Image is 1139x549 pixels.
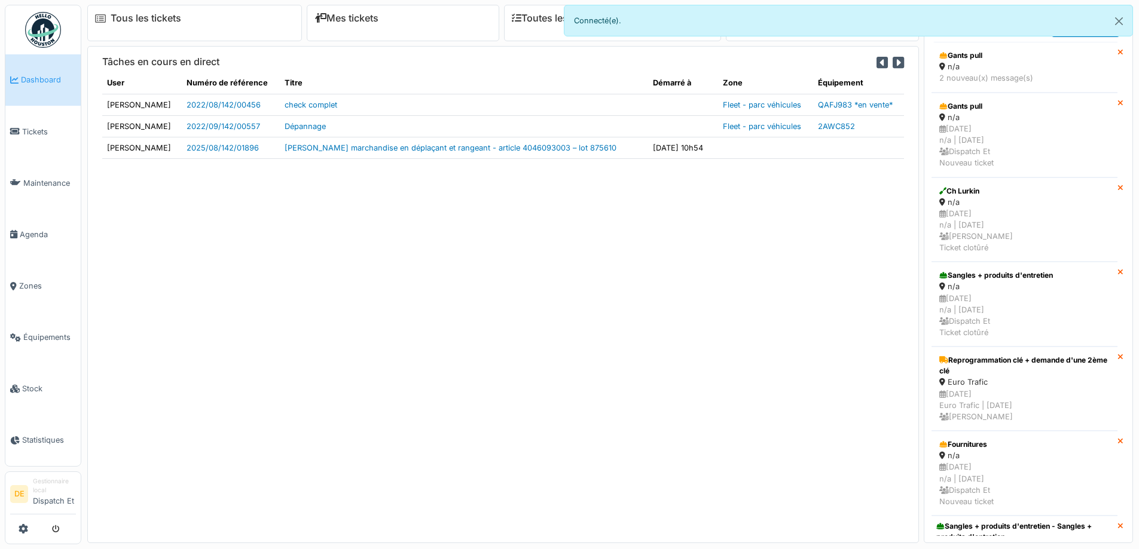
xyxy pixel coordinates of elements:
a: [PERSON_NAME] marchandise en déplaçant et rangeant - article 4046093003 – lot 875610 [285,143,616,152]
div: Gants pull [939,101,1110,112]
div: Reprogrammation clé + demande d'une 2ème clé [939,355,1110,376]
a: Tous les tickets [111,13,181,24]
a: Zones [5,260,81,312]
div: n/a [939,450,1110,461]
button: Close [1106,5,1132,37]
a: Fournitures n/a [DATE]n/a | [DATE] Dispatch EtNouveau ticket [932,431,1117,516]
td: [PERSON_NAME] [102,94,182,115]
a: Équipements [5,312,81,363]
div: n/a [939,61,1110,72]
a: Statistiques [5,415,81,466]
div: [DATE] Euro Trafic | [DATE] [PERSON_NAME] [939,388,1110,423]
a: 2025/08/142/01896 [187,143,259,152]
span: Agenda [20,229,76,240]
td: [PERSON_NAME] [102,137,182,158]
a: QAFJ983 *en vente* [818,100,893,109]
div: Connecté(e). [564,5,1134,36]
a: Dashboard [5,54,81,106]
span: Dashboard [21,74,76,85]
div: 2 nouveau(x) message(s) [939,72,1110,84]
div: [DATE] n/a | [DATE] Dispatch Et Nouveau ticket [939,123,1110,169]
div: Sangles + produits d'entretien - Sangles + produits d'entretien [936,521,1113,542]
div: Gants pull [939,50,1110,61]
span: Tickets [22,126,76,137]
span: Maintenance [23,177,76,189]
th: Titre [280,72,649,94]
a: Stock [5,363,81,415]
span: Équipements [23,332,76,343]
li: DE [10,485,28,503]
div: Ch Lurkin [939,186,1110,197]
a: Tickets [5,106,81,157]
td: [PERSON_NAME] [102,115,182,137]
span: Statistiques [22,434,76,446]
div: [DATE] n/a | [DATE] Dispatch Et Ticket clotûré [939,293,1110,339]
div: Gestionnaire local [33,477,76,495]
div: n/a [939,112,1110,123]
td: [DATE] 10h54 [648,137,718,158]
th: Zone [718,72,813,94]
a: Ch Lurkin n/a [DATE]n/a | [DATE] [PERSON_NAME]Ticket clotûré [932,177,1117,262]
span: Stock [22,383,76,394]
a: Sangles + produits d'entretien n/a [DATE]n/a | [DATE] Dispatch EtTicket clotûré [932,262,1117,346]
a: check complet [285,100,337,109]
a: Toutes les tâches [512,13,601,24]
a: DE Gestionnaire localDispatch Et [10,477,76,514]
a: Gants pull n/a 2 nouveau(x) message(s) [932,42,1117,92]
a: Mes tickets [314,13,378,24]
span: Zones [19,280,76,292]
a: 2AWC852 [818,122,855,131]
th: Équipement [813,72,904,94]
h6: Tâches en cours en direct [102,56,219,68]
div: Euro Trafic [939,376,1110,388]
div: [DATE] n/a | [DATE] Dispatch Et Nouveau ticket [939,461,1110,507]
a: Fleet - parc véhicules [723,100,801,109]
a: Agenda [5,208,81,260]
a: 2022/09/142/00557 [187,122,260,131]
th: Numéro de référence [182,72,280,94]
a: Gants pull n/a [DATE]n/a | [DATE] Dispatch EtNouveau ticket [932,93,1117,177]
div: Fournitures [939,439,1110,450]
li: Dispatch Et [33,477,76,511]
div: [DATE] n/a | [DATE] [PERSON_NAME] Ticket clotûré [939,208,1110,254]
a: 2022/08/142/00456 [187,100,261,109]
span: translation missing: fr.shared.user [107,78,124,87]
th: Démarré à [648,72,718,94]
a: Dépannage [285,122,326,131]
a: Maintenance [5,157,81,208]
a: Fleet - parc véhicules [723,122,801,131]
div: n/a [939,197,1110,208]
img: Badge_color-CXgf-gQk.svg [25,12,61,48]
div: Sangles + produits d'entretien [939,270,1110,281]
div: n/a [939,281,1110,292]
a: Reprogrammation clé + demande d'une 2ème clé Euro Trafic [DATE]Euro Trafic | [DATE] [PERSON_NAME] [932,346,1117,431]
